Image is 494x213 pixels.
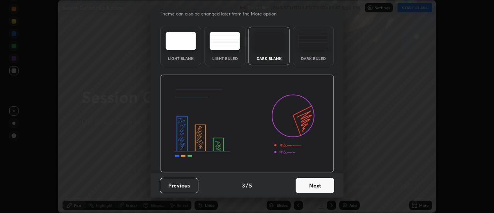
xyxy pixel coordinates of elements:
button: Next [296,178,334,193]
img: darkTheme.f0cc69e5.svg [254,32,284,50]
img: darkRuledTheme.de295e13.svg [298,32,328,50]
div: Dark Blank [254,56,284,60]
button: Previous [160,178,198,193]
img: lightRuledTheme.5fabf969.svg [210,32,240,50]
img: lightTheme.e5ed3b09.svg [166,32,196,50]
div: Light Blank [165,56,196,60]
h4: 3 [242,181,245,189]
img: darkThemeBanner.d06ce4a2.svg [160,75,334,173]
h4: 5 [249,181,252,189]
p: Theme can also be changed later from the More option [160,10,285,17]
div: Light Ruled [210,56,240,60]
div: Dark Ruled [298,56,329,60]
h4: / [246,181,248,189]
